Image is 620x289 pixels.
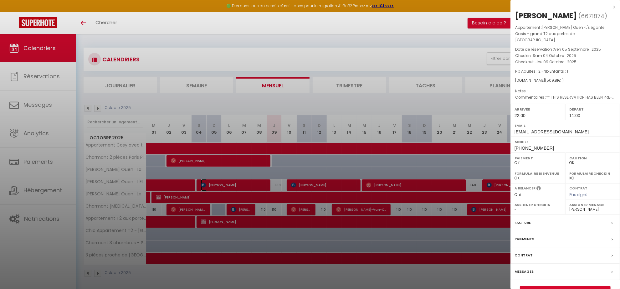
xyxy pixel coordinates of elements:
[510,3,615,11] div: x
[515,24,615,43] p: Appartement :
[515,186,535,191] label: A relancer
[515,236,534,242] label: Paiements
[569,202,616,208] label: Assigner Menage
[515,155,561,161] label: Paiement
[536,186,541,193] i: Sélectionner OUI si vous souhaiter envoyer les séquences de messages post-checkout
[515,129,589,134] span: [EMAIL_ADDRESS][DOMAIN_NAME]
[515,170,561,177] label: Formulaire Bienvenue
[515,11,577,21] div: [PERSON_NAME]
[515,25,604,43] span: [PERSON_NAME] Ouen · L'Elégante Oasis - grand T2 aux portes de [GEOGRAPHIC_DATA]
[569,186,587,190] label: Contrat
[515,53,615,59] p: Checkin :
[554,47,601,52] span: Ven 05 Septembre . 2025
[528,88,530,94] span: -
[569,113,580,118] span: 11:00
[569,170,616,177] label: Formulaire Checkin
[515,94,615,101] p: Commentaires :
[515,69,568,74] span: Nb Adultes : 2 -
[545,78,564,83] span: ( € )
[515,106,561,112] label: Arrivée
[515,46,615,53] p: Date de réservation :
[581,12,604,20] span: 6671874
[569,106,616,112] label: Départ
[544,69,568,74] span: Nb Enfants : 1
[515,88,615,94] p: Notes :
[515,146,554,151] span: [PHONE_NUMBER]
[515,252,533,259] label: Contrat
[569,155,616,161] label: Caution
[515,122,616,129] label: Email
[515,202,561,208] label: Assigner Checkin
[569,192,587,197] span: Pas signé
[515,113,525,118] span: 22:00
[515,78,615,84] div: [DOMAIN_NAME]
[533,53,576,58] span: Sam 04 Octobre . 2025
[546,78,558,83] span: 509.81
[515,139,616,145] label: Mobile
[515,219,531,226] label: Facture
[535,59,576,65] span: Jeu 09 Octobre . 2025
[515,59,615,65] p: Checkout :
[515,268,534,275] label: Messages
[578,12,607,20] span: ( )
